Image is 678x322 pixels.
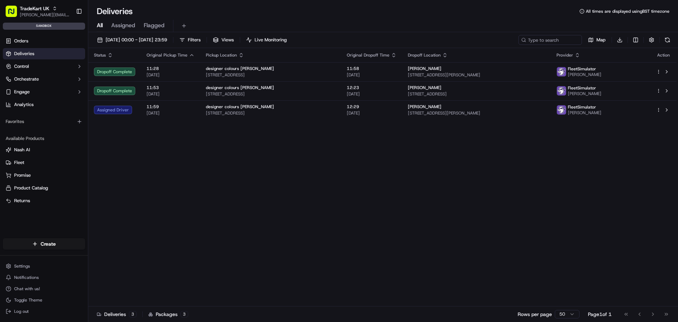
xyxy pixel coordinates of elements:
[585,35,609,45] button: Map
[14,147,30,153] span: Nash AI
[14,275,39,280] span: Notifications
[3,86,85,98] button: Engage
[408,110,545,116] span: [STREET_ADDRESS][PERSON_NAME]
[347,110,397,116] span: [DATE]
[518,35,582,45] input: Type to search
[14,198,30,204] span: Returns
[408,72,545,78] span: [STREET_ADDRESS][PERSON_NAME]
[3,157,85,168] button: Fleet
[3,74,85,85] button: Orchestrate
[188,37,201,43] span: Filters
[588,311,612,318] div: Page 1 of 1
[557,67,566,76] img: FleetSimulator.png
[347,52,389,58] span: Original Dropoff Time
[3,295,85,305] button: Toggle Theme
[3,273,85,282] button: Notifications
[3,3,73,20] button: TradeKart UK[PERSON_NAME][EMAIL_ADDRESS][DOMAIN_NAME]
[221,37,234,43] span: Views
[3,261,85,271] button: Settings
[147,52,188,58] span: Original Pickup Time
[147,110,195,116] span: [DATE]
[206,91,335,97] span: [STREET_ADDRESS]
[3,99,85,110] a: Analytics
[41,240,56,247] span: Create
[3,238,85,250] button: Create
[586,8,670,14] span: All times are displayed using BST timezone
[347,104,397,110] span: 12:29
[568,110,601,116] span: [PERSON_NAME]
[408,104,441,110] span: [PERSON_NAME]
[14,286,40,292] span: Chat with us!
[147,91,195,97] span: [DATE]
[97,21,103,30] span: All
[408,66,441,71] span: [PERSON_NAME]
[20,12,70,18] button: [PERSON_NAME][EMAIL_ADDRESS][DOMAIN_NAME]
[97,6,133,17] h1: Deliveries
[206,72,335,78] span: [STREET_ADDRESS]
[14,309,29,314] span: Log out
[147,85,195,90] span: 11:53
[255,37,287,43] span: Live Monitoring
[14,63,29,70] span: Control
[3,284,85,294] button: Chat with us!
[148,311,188,318] div: Packages
[20,5,49,12] button: TradeKart UK
[14,159,24,166] span: Fleet
[3,170,85,181] button: Promise
[3,144,85,156] button: Nash AI
[147,72,195,78] span: [DATE]
[206,66,274,71] span: designer colours [PERSON_NAME]
[518,311,552,318] p: Rows per page
[662,35,672,45] button: Refresh
[3,306,85,316] button: Log out
[14,263,30,269] span: Settings
[14,38,28,44] span: Orders
[14,51,34,57] span: Deliveries
[3,133,85,144] div: Available Products
[408,52,441,58] span: Dropoff Location
[6,185,82,191] a: Product Catalog
[180,311,188,317] div: 3
[3,35,85,47] a: Orders
[3,61,85,72] button: Control
[206,52,237,58] span: Pickup Location
[408,91,545,97] span: [STREET_ADDRESS]
[568,91,601,96] span: [PERSON_NAME]
[568,85,596,91] span: FleetSimulator
[6,172,82,178] a: Promise
[97,311,137,318] div: Deliveries
[111,21,135,30] span: Assigned
[210,35,237,45] button: Views
[144,21,165,30] span: Flagged
[3,195,85,206] button: Returns
[6,159,82,166] a: Fleet
[14,76,39,82] span: Orchestrate
[557,52,573,58] span: Provider
[3,23,85,30] div: sandbox
[3,48,85,59] a: Deliveries
[557,105,566,115] img: FleetSimulator.png
[94,52,106,58] span: Status
[3,116,85,127] div: Favorites
[94,35,170,45] button: [DATE] 00:00 - [DATE] 23:59
[557,86,566,95] img: FleetSimulator.png
[347,72,397,78] span: [DATE]
[14,101,34,108] span: Analytics
[568,72,601,77] span: [PERSON_NAME]
[568,104,596,110] span: FleetSimulator
[206,104,274,110] span: designer colours [PERSON_NAME]
[347,85,397,90] span: 12:23
[408,85,441,90] span: [PERSON_NAME]
[176,35,204,45] button: Filters
[147,104,195,110] span: 11:59
[206,110,335,116] span: [STREET_ADDRESS]
[596,37,606,43] span: Map
[14,172,31,178] span: Promise
[6,198,82,204] a: Returns
[568,66,596,72] span: FleetSimulator
[14,89,30,95] span: Engage
[3,182,85,194] button: Product Catalog
[656,52,671,58] div: Action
